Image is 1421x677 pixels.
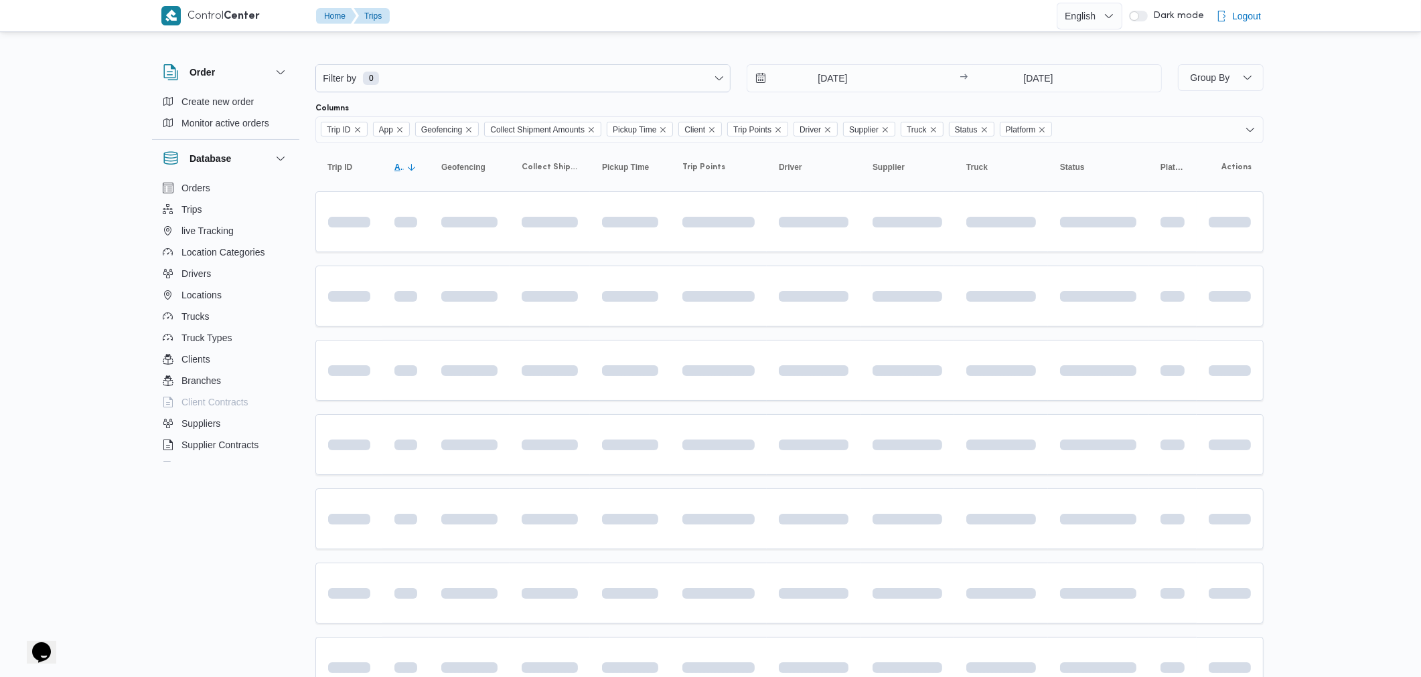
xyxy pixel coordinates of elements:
[1000,122,1053,136] span: Platform
[373,122,410,136] span: App
[747,65,899,92] input: Press the down key to open a popover containing a calendar.
[181,287,222,303] span: Locations
[394,162,404,173] span: App; Sorted in descending order
[490,122,585,137] span: Collect Shipment Amounts
[322,157,376,178] button: Trip ID
[961,157,1041,178] button: Truck
[1055,157,1142,178] button: Status
[389,157,423,178] button: AppSorted in descending order
[684,122,705,137] span: Client
[152,91,299,139] div: Order
[157,370,294,391] button: Branches
[224,11,260,21] b: Center
[733,122,771,137] span: Trip Points
[800,122,821,137] span: Driver
[327,162,352,173] span: Trip ID
[849,122,879,137] span: Supplier
[181,330,232,346] span: Truck Types
[157,456,294,477] button: Devices
[157,349,294,370] button: Clients
[181,394,248,410] span: Client Contracts
[157,91,294,112] button: Create new order
[907,122,927,137] span: Truck
[901,122,944,136] span: Truck
[774,126,782,134] button: Remove Trip Points from selection in this group
[181,266,211,282] span: Drivers
[190,64,215,80] h3: Order
[960,74,968,83] div: →
[316,8,356,24] button: Home
[929,126,938,134] button: Remove Truck from selection in this group
[13,623,56,664] iframe: chat widget
[1038,126,1046,134] button: Remove Platform from selection in this group
[773,157,854,178] button: Driver
[779,162,802,173] span: Driver
[1245,124,1256,135] button: Open list of options
[1178,64,1264,91] button: Group By
[484,122,601,136] span: Collect Shipment Amounts
[794,122,838,136] span: Driver
[421,122,462,137] span: Geofencing
[1006,122,1036,137] span: Platform
[587,126,595,134] button: Remove Collect Shipment Amounts from selection in this group
[157,263,294,284] button: Drivers
[157,391,294,413] button: Client Contracts
[152,177,299,467] div: Database
[327,122,351,137] span: Trip ID
[181,180,210,196] span: Orders
[190,151,231,167] h3: Database
[415,122,479,136] span: Geofencing
[181,437,258,453] span: Supplier Contracts
[379,122,393,137] span: App
[597,157,664,178] button: Pickup Time
[708,126,716,134] button: Remove Client from selection in this group
[181,373,221,389] span: Branches
[181,351,210,367] span: Clients
[873,162,905,173] span: Supplier
[354,8,390,24] button: Trips
[157,306,294,327] button: Trucks
[972,65,1105,92] input: Press the down key to open a popover containing a calendar.
[955,122,978,137] span: Status
[181,244,265,260] span: Location Categories
[613,122,656,137] span: Pickup Time
[436,157,503,178] button: Geofencing
[1148,11,1204,21] span: Dark mode
[163,64,289,80] button: Order
[949,122,994,136] span: Status
[181,458,215,474] span: Devices
[181,94,254,110] span: Create new order
[1161,162,1185,173] span: Platform
[157,434,294,456] button: Supplier Contracts
[980,126,988,134] button: Remove Status from selection in this group
[1221,162,1252,173] span: Actions
[157,327,294,349] button: Truck Types
[406,162,417,173] svg: Sorted in descending order
[1060,162,1085,173] span: Status
[354,126,362,134] button: Remove Trip ID from selection in this group
[396,126,404,134] button: Remove App from selection in this group
[363,72,379,85] span: 0 available filters
[1232,8,1261,24] span: Logout
[682,162,725,173] span: Trip Points
[315,103,349,114] label: Columns
[727,122,788,136] span: Trip Points
[161,6,181,25] img: X8yXhbKr1z7QwAAAABJRU5ErkJggg==
[1211,3,1266,29] button: Logout
[843,122,895,136] span: Supplier
[163,151,289,167] button: Database
[1155,157,1190,178] button: Platform
[522,162,578,173] span: Collect Shipment Amounts
[157,199,294,220] button: Trips
[181,201,202,217] span: Trips
[607,122,673,136] span: Pickup Time
[602,162,649,173] span: Pickup Time
[678,122,722,136] span: Client
[867,157,948,178] button: Supplier
[659,126,667,134] button: Remove Pickup Time from selection in this group
[966,162,988,173] span: Truck
[181,223,234,239] span: live Tracking
[157,220,294,241] button: live Tracking
[181,115,269,131] span: Monitor active orders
